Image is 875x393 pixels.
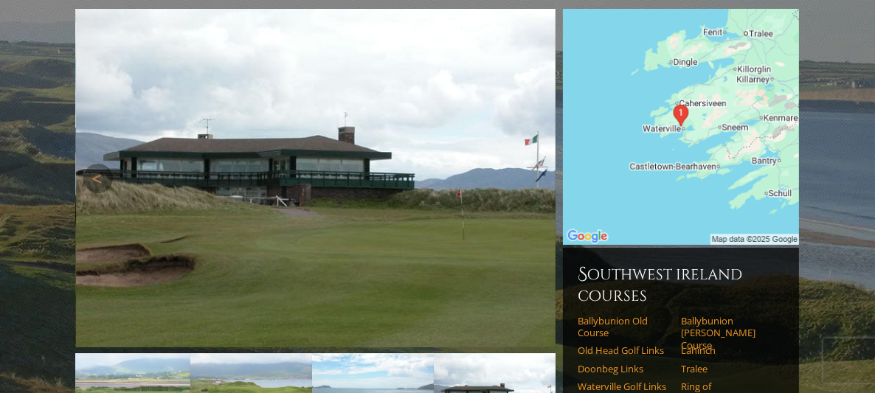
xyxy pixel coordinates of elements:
[681,315,775,351] a: Ballybunion [PERSON_NAME] Course
[563,9,799,245] img: Google Map of Waterville Golf Links, Waterville Ireland
[578,344,671,356] a: Old Head Golf Links
[578,363,671,375] a: Doonbeg Links
[578,380,671,392] a: Waterville Golf Links
[578,262,784,306] h6: Southwest Ireland Courses
[681,344,775,356] a: Lahinch
[578,315,671,339] a: Ballybunion Old Course
[83,164,113,193] a: Previous
[681,363,775,375] a: Tralee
